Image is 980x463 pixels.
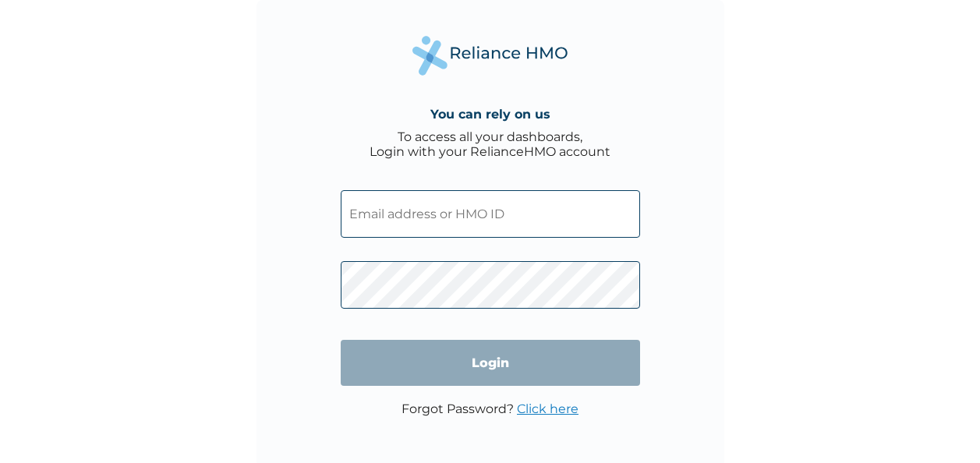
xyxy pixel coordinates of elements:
a: Click here [517,401,578,416]
img: Reliance Health's Logo [412,36,568,76]
div: To access all your dashboards, Login with your RelianceHMO account [370,129,610,159]
p: Forgot Password? [402,401,578,416]
input: Email address or HMO ID [341,190,640,238]
input: Login [341,340,640,386]
h4: You can rely on us [430,107,550,122]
